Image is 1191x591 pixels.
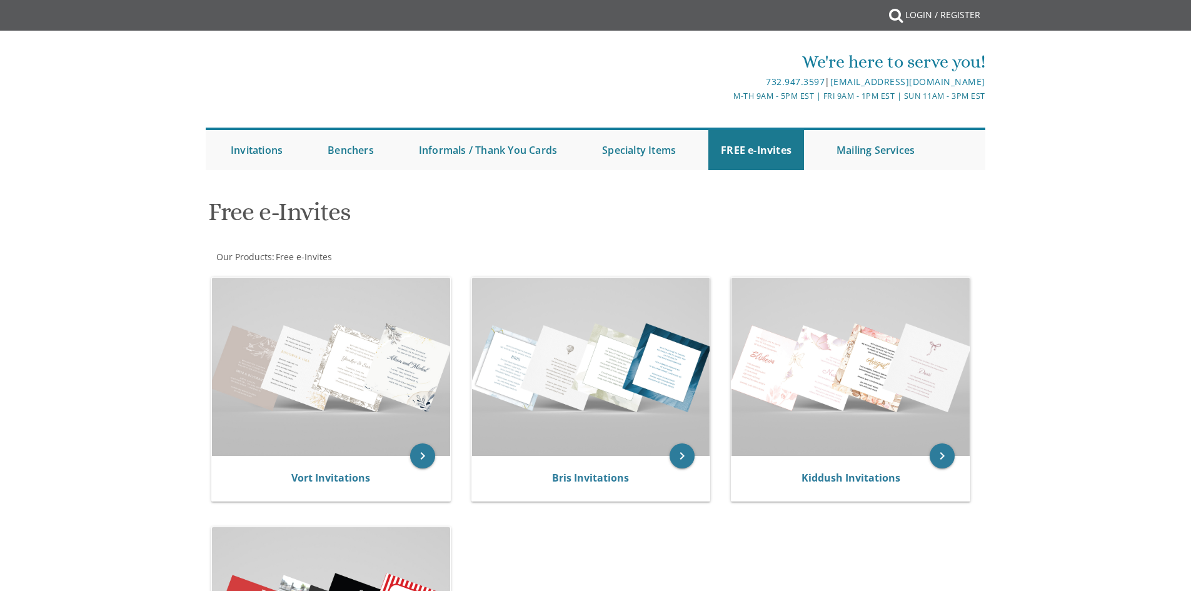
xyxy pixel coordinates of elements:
[215,251,272,263] a: Our Products
[291,471,370,485] a: Vort Invitations
[218,130,295,170] a: Invitations
[766,76,825,88] a: 732.947.3597
[466,74,985,89] div: |
[410,443,435,468] a: keyboard_arrow_right
[406,130,570,170] a: Informals / Thank You Cards
[930,443,955,468] a: keyboard_arrow_right
[590,130,688,170] a: Specialty Items
[315,130,386,170] a: Benchers
[206,251,596,263] div: :
[274,251,332,263] a: Free e-Invites
[212,278,450,456] img: Vort Invitations
[466,89,985,103] div: M-Th 9am - 5pm EST | Fri 9am - 1pm EST | Sun 11am - 3pm EST
[208,198,718,235] h1: Free e-Invites
[276,251,332,263] span: Free e-Invites
[802,471,900,485] a: Kiddush Invitations
[466,49,985,74] div: We're here to serve you!
[708,130,804,170] a: FREE e-Invites
[824,130,927,170] a: Mailing Services
[472,278,710,456] img: Bris Invitations
[552,471,629,485] a: Bris Invitations
[731,278,970,456] img: Kiddush Invitations
[830,76,985,88] a: [EMAIL_ADDRESS][DOMAIN_NAME]
[670,443,695,468] a: keyboard_arrow_right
